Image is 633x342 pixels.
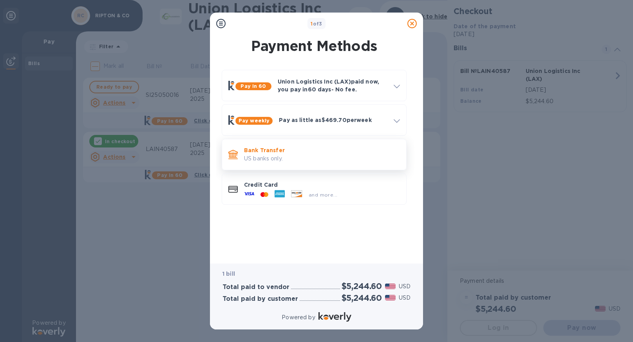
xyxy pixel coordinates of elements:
h2: $5,244.60 [342,293,382,303]
h1: Payment Methods [220,38,408,54]
p: Credit Card [244,181,400,189]
h2: $5,244.60 [342,281,382,291]
span: 1 [311,21,313,27]
p: USD [399,282,411,291]
span: and more... [309,192,337,198]
b: Pay weekly [239,118,269,124]
p: US banks only. [244,155,400,163]
p: USD [399,294,411,302]
p: Powered by [282,313,315,322]
h3: Total paid by customer [222,295,298,303]
img: Logo [318,312,351,322]
p: Bank Transfer [244,146,400,154]
img: USD [385,284,396,289]
img: USD [385,295,396,300]
b: 1 bill [222,271,235,277]
p: Pay as little as $469.70 per week [279,116,387,124]
p: Union Logistics Inc (LAX) paid now, you pay in 60 days - No fee. [278,78,387,93]
b: of 3 [311,21,322,27]
b: Pay in 60 [241,83,266,89]
h3: Total paid to vendor [222,284,289,291]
